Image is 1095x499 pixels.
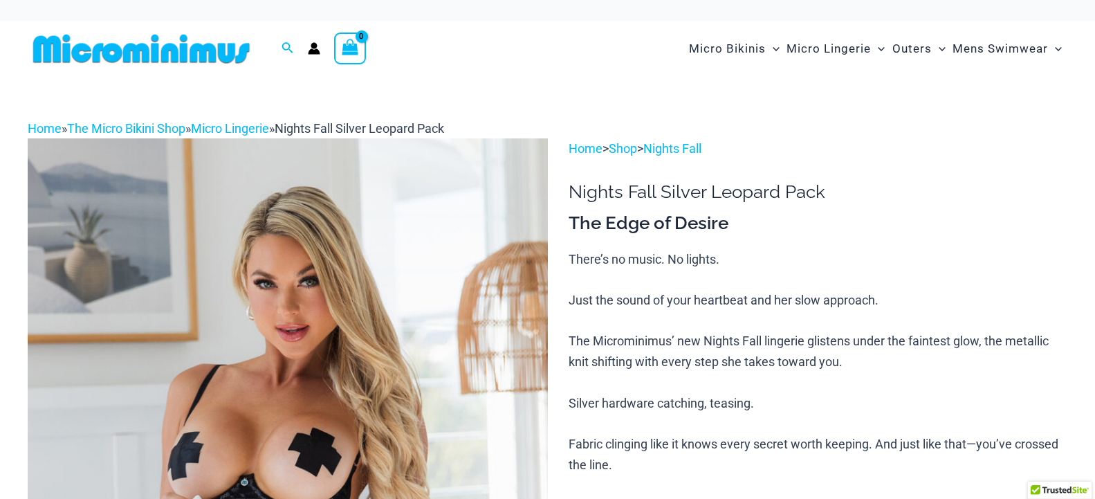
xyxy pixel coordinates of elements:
[889,28,949,70] a: OutersMenu ToggleMenu Toggle
[892,31,932,66] span: Outers
[67,121,185,136] a: The Micro Bikini Shop
[766,31,780,66] span: Menu Toggle
[191,121,269,136] a: Micro Lingerie
[949,28,1065,70] a: Mens SwimwearMenu ToggleMenu Toggle
[685,28,783,70] a: Micro BikinisMenu ToggleMenu Toggle
[334,33,366,64] a: View Shopping Cart, empty
[1048,31,1062,66] span: Menu Toggle
[609,141,637,156] a: Shop
[932,31,946,66] span: Menu Toggle
[871,31,885,66] span: Menu Toggle
[28,121,444,136] span: » » »
[569,212,1067,235] h3: The Edge of Desire
[683,26,1067,72] nav: Site Navigation
[569,138,1067,159] p: > >
[275,121,444,136] span: Nights Fall Silver Leopard Pack
[282,40,294,57] a: Search icon link
[28,33,255,64] img: MM SHOP LOGO FLAT
[643,141,701,156] a: Nights Fall
[569,181,1067,203] h1: Nights Fall Silver Leopard Pack
[569,141,602,156] a: Home
[308,42,320,55] a: Account icon link
[953,31,1048,66] span: Mens Swimwear
[783,28,888,70] a: Micro LingerieMenu ToggleMenu Toggle
[689,31,766,66] span: Micro Bikinis
[786,31,871,66] span: Micro Lingerie
[28,121,62,136] a: Home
